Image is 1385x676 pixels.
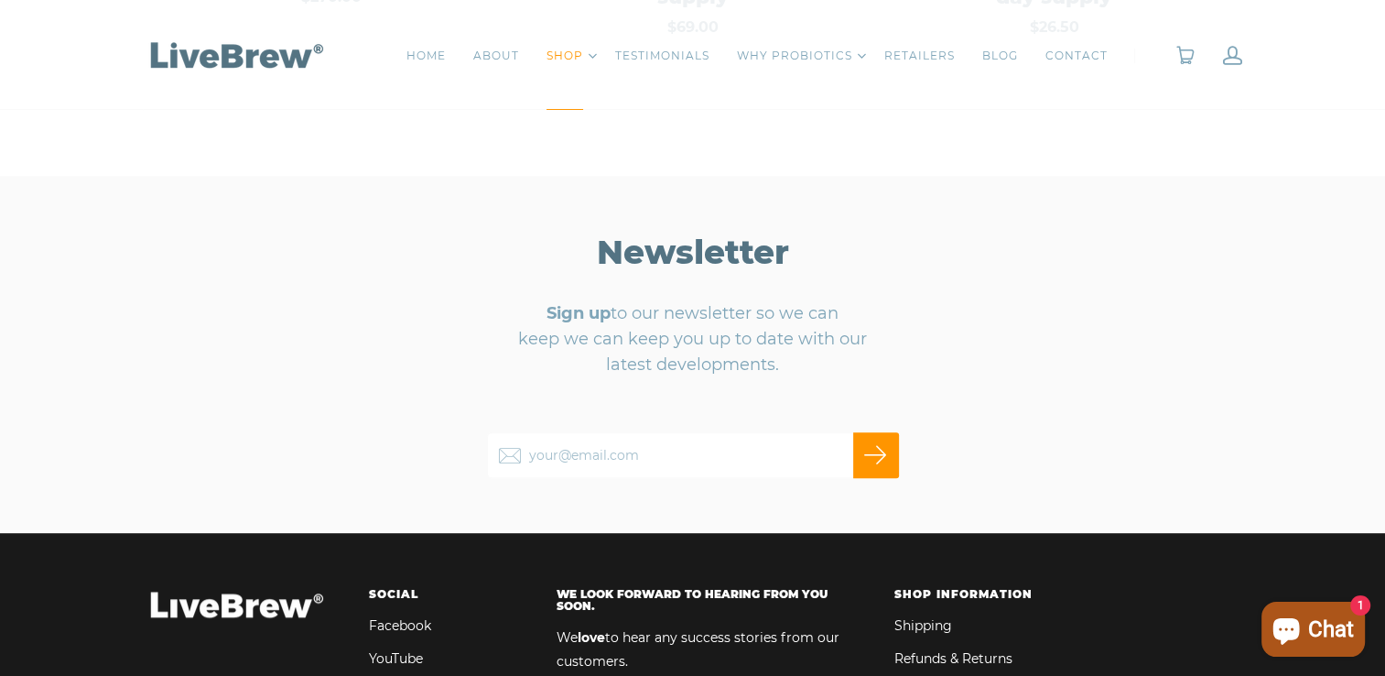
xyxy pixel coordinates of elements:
h4: Social [369,588,529,600]
a: Facebook [369,614,431,638]
strong: love [578,629,605,646]
a: HOME [406,47,446,65]
a: YouTube [369,647,423,671]
h4: We look forward to hearing from you soon. [557,588,867,612]
input: your@email.com [487,432,899,478]
a: WHY PROBIOTICS [737,47,852,65]
img: LiveBrew [144,38,327,71]
a: TESTIMONIALS [615,47,709,65]
input: Subscribe [853,432,899,478]
a: BLOG [982,47,1018,65]
a: Shipping [894,614,952,638]
h3: Newsletter [514,231,871,273]
strong: Sign up [546,303,611,323]
a: RETAILERS [884,47,955,65]
a: ABOUT [473,47,519,65]
inbox-online-store-chat: Shopify online store chat [1256,602,1370,661]
a: SHOP [546,47,583,65]
a: CONTACT [1045,47,1108,65]
h4: Shop Information [894,588,1055,600]
p: to our newsletter so we can keep we can keep you up to date with our latest developments. [514,287,871,391]
a: Refunds & Returns [894,647,1012,671]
